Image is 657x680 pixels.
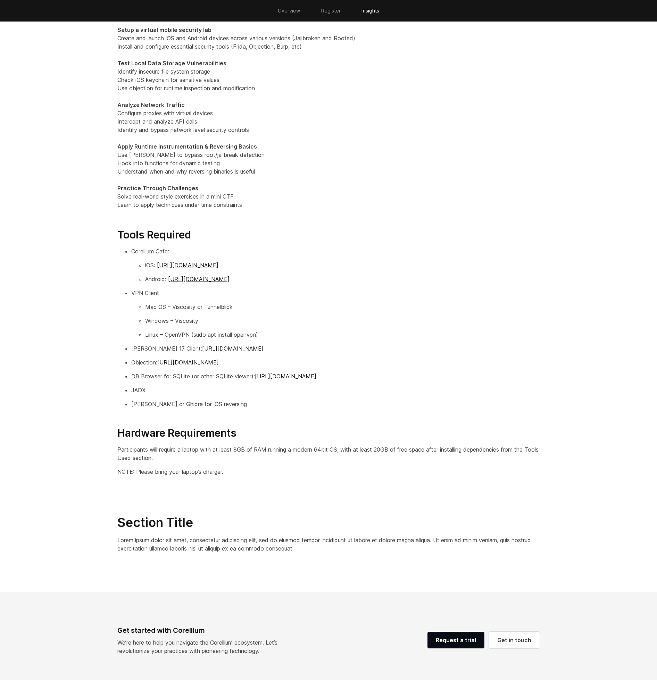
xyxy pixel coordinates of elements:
h2: Section Title [117,515,540,530]
p: DB Browser for SQLite (or other SQLite viewer): [131,372,540,380]
p: By the end of the workshop, participants will be able to: Create and launch iOS and Android devic... [117,9,540,209]
p: NOTE: Please bring your laptop’s charger. [117,468,540,476]
p: Windows – Viscosity [145,317,540,325]
p: JADX [131,386,540,394]
p: [PERSON_NAME] 17 Client: [131,344,540,353]
a: [URL][DOMAIN_NAME] [202,345,264,352]
p: Linux – OpenVPN (sudo apt install openvpn) [145,330,540,339]
a: Request a trial [427,632,484,648]
strong: Practice Through Challenges [117,185,198,192]
p: Corellium Cafe: [131,247,540,255]
a: [URL][DOMAIN_NAME] [255,373,316,380]
a: [URL][DOMAIN_NAME] [168,276,230,283]
p: [PERSON_NAME] or Ghidra for iOS reversing [131,400,540,408]
p: We’re here to help you navigate the Corellium ecosystem. Let’s revolutionize your practices with ... [117,638,295,655]
p: iOS: [145,261,540,269]
strong: Setup a virtual mobile security lab [117,26,211,33]
h3: Tools Required [117,228,540,242]
p: Mac OS – Viscosity or Tunnelblick [145,303,540,311]
p: Android: [145,275,540,283]
strong: Test Local Data Storage Vulnerabilities [117,60,226,67]
h3: Hardware Requirements [117,414,540,440]
a: Get in touch [489,632,540,648]
p: Participants will require a laptop with at least 8GB of RAM running a modern 64bit OS, with at le... [117,445,540,462]
a: [URL][DOMAIN_NAME] [157,262,218,269]
strong: Analyze Network Traffic [117,101,185,108]
a: [URL][DOMAIN_NAME] [157,359,219,366]
p: Lorem ipsum dolor sit amet, consectetur adipiscing elit, sed do eiusmod tempor incididunt ut labo... [117,536,540,553]
strong: Apply Runtime Instrumentation & Reversing Basics [117,143,257,150]
p: VPN Client [131,289,540,297]
p: Objection: [131,358,540,367]
div: Get started with Corellium [117,625,295,636]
